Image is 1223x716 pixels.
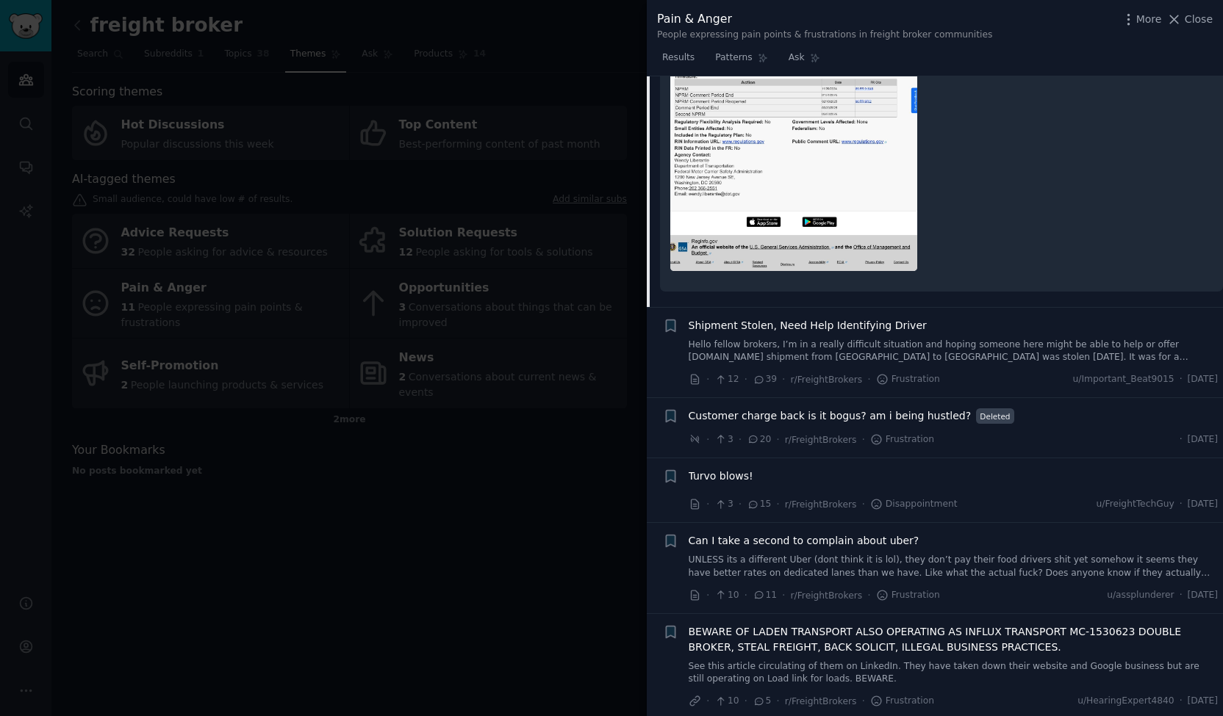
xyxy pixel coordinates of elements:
a: Results [657,46,700,76]
span: · [1180,695,1183,708]
span: · [776,693,779,709]
span: More [1136,12,1162,27]
span: · [745,372,747,387]
span: · [867,372,870,387]
span: 10 [714,589,739,602]
span: 3 [714,433,733,446]
span: Disappointment [870,498,958,511]
span: Deleted [976,408,1014,424]
span: 3 [714,498,733,511]
span: · [745,587,747,603]
span: [DATE] [1188,498,1218,511]
span: · [745,693,747,709]
span: · [1180,498,1183,511]
span: · [782,372,785,387]
span: · [861,693,864,709]
span: 39 [753,373,777,386]
span: · [1180,433,1183,446]
span: u/assplunderer [1107,589,1174,602]
span: Frustration [870,433,934,446]
a: Patterns [710,46,772,76]
a: Customer charge back is it bogus? am i being hustled? [689,408,972,424]
span: u/FreightTechGuy [1097,498,1174,511]
span: Frustration [870,695,934,708]
span: Frustration [876,589,940,602]
span: [DATE] [1188,589,1218,602]
span: · [867,587,870,603]
span: [DATE] [1188,433,1218,446]
a: Shipment Stolen, Need Help Identifying Driver [689,318,927,333]
span: · [706,372,709,387]
span: · [861,496,864,512]
a: See this article circulating of them on LinkedIn. They have taken down their website and Google b... [689,660,1219,686]
span: · [739,432,742,447]
span: Frustration [876,373,940,386]
span: 20 [747,433,771,446]
a: Hello fellow brokers, I’m in a really difficult situation and hoping someone here might be able t... [689,339,1219,364]
span: Results [662,51,695,65]
span: · [1180,373,1183,386]
span: · [706,693,709,709]
span: 15 [747,498,771,511]
span: · [706,496,709,512]
span: u/Important_Beat9015 [1072,373,1174,386]
span: 5 [753,695,771,708]
span: 10 [714,695,739,708]
a: Turvo blows! [689,469,753,484]
span: Patterns [715,51,752,65]
span: · [706,587,709,603]
span: · [861,432,864,447]
span: 12 [714,373,739,386]
span: r/FreightBrokers [785,696,857,706]
span: r/FreightBrokers [791,590,863,601]
span: · [776,432,779,447]
a: UNLESS its a different Uber (dont think it is lol), they don’t pay their food drivers shit yet so... [689,554,1219,579]
div: People expressing pain points & frustrations in freight broker communities [657,29,992,42]
button: Close [1166,12,1213,27]
span: [DATE] [1188,695,1218,708]
span: r/FreightBrokers [791,375,863,385]
span: · [739,496,742,512]
div: Pain & Anger [657,10,992,29]
span: 11 [753,589,777,602]
span: · [706,432,709,447]
button: More [1121,12,1162,27]
span: Ask [789,51,805,65]
span: [DATE] [1188,373,1218,386]
span: Close [1185,12,1213,27]
span: · [776,496,779,512]
span: r/FreightBrokers [785,435,857,445]
a: Ask [783,46,825,76]
a: Can I take a second to complain about uber? [689,533,919,549]
span: r/FreightBrokers [785,499,857,510]
a: BEWARE OF LADEN TRANSPORT ALSO OPERATING AS INFLUX TRANSPORT MC-1530623 DOUBLE BROKER, STEAL FREI... [689,624,1219,655]
span: u/HearingExpert4840 [1077,695,1174,708]
span: · [1180,589,1183,602]
span: · [782,587,785,603]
